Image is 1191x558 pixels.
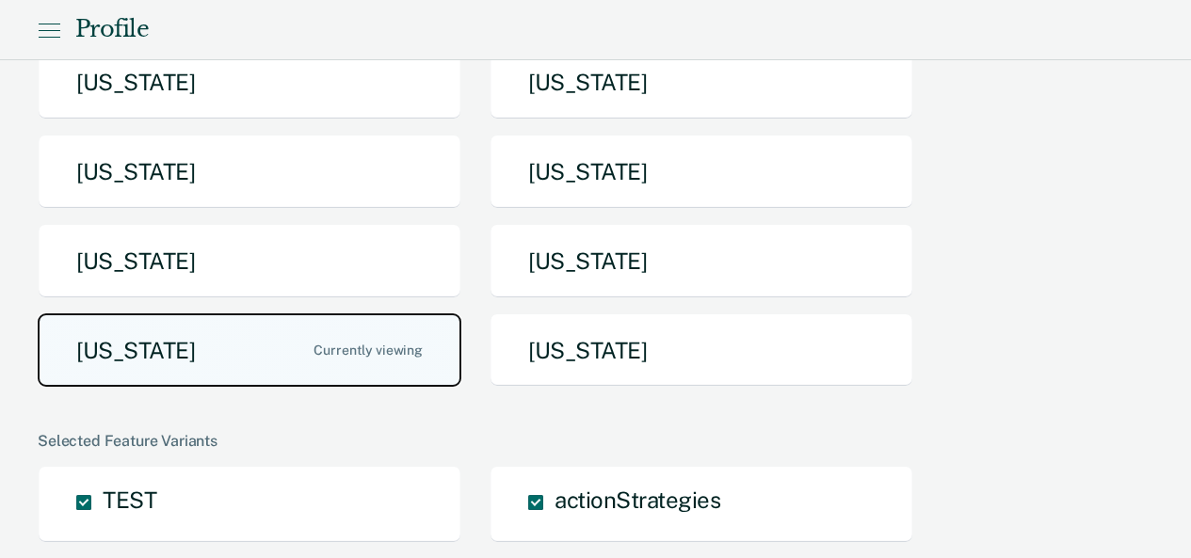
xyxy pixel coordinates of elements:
button: [US_STATE] [490,224,913,298]
button: [US_STATE] [490,135,913,209]
div: Profile [75,16,149,43]
button: [US_STATE] [38,313,461,388]
button: [US_STATE] [490,45,913,120]
button: [US_STATE] [490,313,913,388]
span: TEST [103,486,156,513]
button: [US_STATE] [38,45,461,120]
span: actionStrategies [555,486,720,513]
div: Selected Feature Variants [38,432,1153,450]
button: [US_STATE] [38,135,461,209]
button: [US_STATE] [38,224,461,298]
